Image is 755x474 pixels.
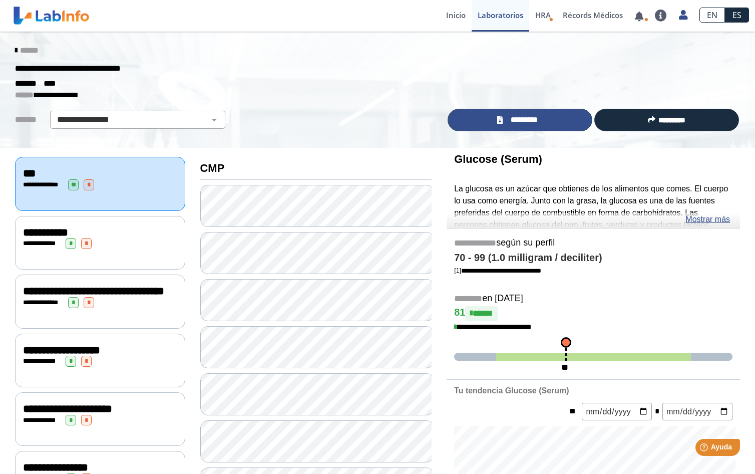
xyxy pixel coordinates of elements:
[699,8,725,23] a: EN
[725,8,749,23] a: ES
[582,403,652,420] input: mm/dd/yyyy
[454,386,569,395] b: Tu tendencia Glucose (Serum)
[535,10,551,20] span: HRA
[685,213,730,225] a: Mostrar más
[454,267,541,274] a: [1]
[454,252,732,264] h4: 70 - 99 (1.0 milligram / deciliter)
[454,153,542,165] b: Glucose (Serum)
[454,238,732,249] h5: según su perfil
[454,293,732,305] h5: en [DATE]
[454,183,732,267] p: La glucosa es un azúcar que obtienes de los alimentos que comes. El cuerpo lo usa como energía. J...
[454,306,732,321] h4: 81
[200,162,225,174] b: CMP
[666,435,744,463] iframe: Help widget launcher
[662,403,732,420] input: mm/dd/yyyy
